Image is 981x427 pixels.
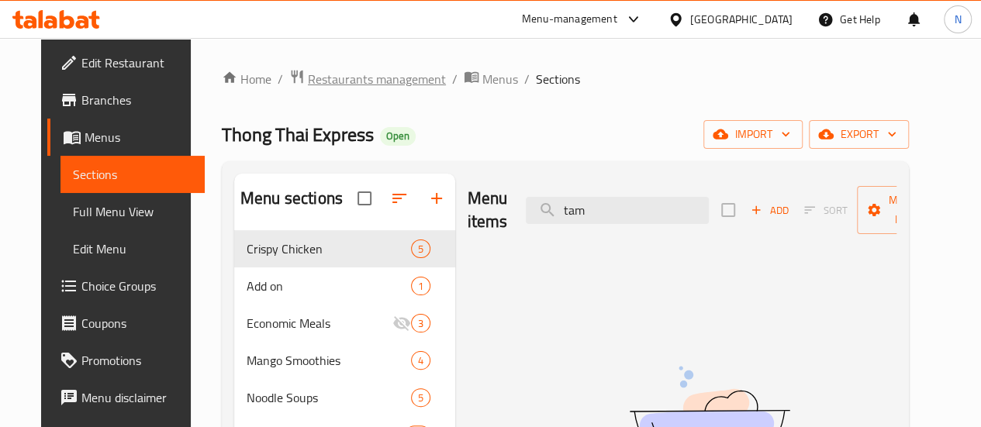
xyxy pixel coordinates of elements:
span: Select section first [794,198,857,222]
span: Choice Groups [81,277,192,295]
li: / [278,70,283,88]
a: Home [222,70,271,88]
h2: Menu items [468,187,508,233]
a: Menus [47,119,205,156]
a: Coupons [47,305,205,342]
button: export [809,120,909,149]
div: items [411,388,430,407]
div: Mango Smoothies4 [234,342,455,379]
span: 5 [412,391,430,405]
span: Menus [85,128,192,146]
li: / [452,70,458,88]
span: N [954,11,961,28]
button: Manage items [857,186,961,234]
button: import [703,120,803,149]
a: Choice Groups [47,267,205,305]
svg: Inactive section [392,314,411,332]
a: Menus [464,69,518,89]
span: Add item [744,198,794,222]
div: Add on1 [234,267,455,305]
input: search [526,197,709,224]
div: [GEOGRAPHIC_DATA] [690,11,793,28]
span: Manage items [869,191,948,229]
span: Restaurants management [308,70,446,88]
li: / [524,70,530,88]
div: items [411,314,430,332]
span: Select all sections [348,182,381,215]
span: Coupons [81,314,192,332]
span: Menu disclaimer [81,388,192,407]
span: export [821,125,896,144]
div: Open [380,127,416,146]
span: Promotions [81,351,192,370]
span: Full Menu View [73,202,192,221]
div: items [411,277,430,295]
span: Noodle Soups [247,388,411,407]
div: items [411,351,430,370]
a: Edit Menu [60,230,205,267]
span: Menus [482,70,518,88]
span: Thong Thai Express [222,117,374,152]
span: 4 [412,353,430,368]
span: import [716,125,790,144]
span: Add on [247,277,411,295]
span: Crispy Chicken [247,239,411,258]
span: 3 [412,316,430,331]
span: Open [380,129,416,143]
span: Add [748,201,790,219]
span: Economic Meals [247,314,392,332]
nav: breadcrumb [222,69,909,89]
span: Sections [73,165,192,184]
span: Edit Restaurant [81,53,192,72]
span: Mango Smoothies [247,351,411,370]
a: Promotions [47,342,205,379]
a: Menu disclaimer [47,379,205,416]
button: Add [744,198,794,222]
span: Edit Menu [73,239,192,258]
a: Restaurants management [289,69,446,89]
div: Noodle Soups5 [234,379,455,416]
div: Crispy Chicken5 [234,230,455,267]
h2: Menu sections [240,187,343,210]
div: Economic Meals3 [234,305,455,342]
div: items [411,239,430,258]
span: Sections [536,70,580,88]
a: Full Menu View [60,193,205,230]
span: 1 [412,279,430,294]
a: Edit Restaurant [47,44,205,81]
button: Add section [418,180,455,217]
a: Sections [60,156,205,193]
span: 5 [412,242,430,257]
div: Menu-management [522,10,617,29]
span: Sort sections [381,180,418,217]
a: Branches [47,81,205,119]
span: Branches [81,91,192,109]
